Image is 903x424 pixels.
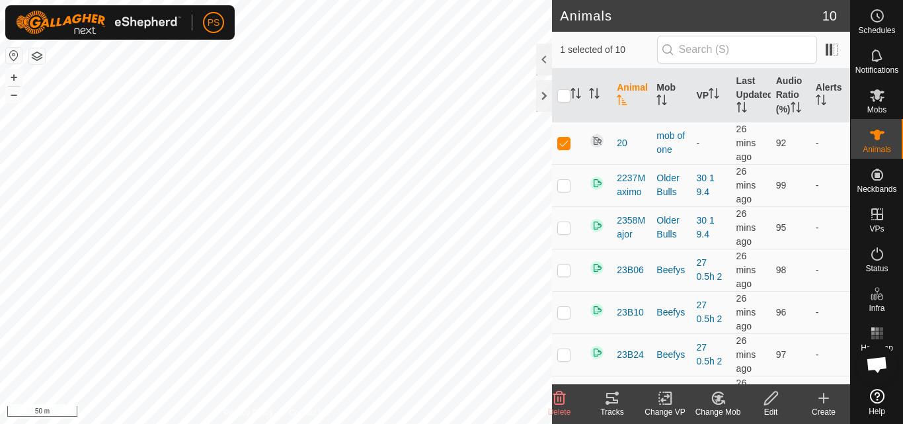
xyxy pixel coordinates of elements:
span: Help [869,407,885,415]
span: Animals [863,146,891,153]
span: 96 [776,307,787,318]
span: 98 [776,265,787,275]
img: returning on [589,218,605,233]
div: Change Mob [691,406,744,418]
img: returning on [589,302,605,318]
span: 99 [776,180,787,191]
span: 28 Sept 2025, 9:45 pm [736,378,756,416]
p-sorticon: Activate to sort [656,97,667,107]
a: Contact Us [289,407,328,419]
img: returning off [589,133,605,149]
span: 95 [776,222,787,233]
img: returning on [589,260,605,276]
img: returning on [589,345,605,360]
span: Infra [869,304,884,312]
span: 1 selected of 10 [560,43,656,57]
img: returning on [589,175,605,191]
span: Mobs [867,106,886,114]
div: Tracks [586,406,639,418]
span: 28 Sept 2025, 9:45 pm [736,208,756,247]
span: Status [865,265,888,273]
span: Neckbands [857,185,896,193]
td: - [810,164,850,206]
p-sorticon: Activate to sort [589,90,600,101]
td: - [810,333,850,376]
span: 28 Sept 2025, 9:45 pm [736,166,756,204]
td: - [810,249,850,291]
span: 2237Maximo [617,171,646,199]
p-sorticon: Activate to sort [570,90,581,101]
span: 28 Sept 2025, 9:45 pm [736,124,756,162]
th: Animal [611,69,651,122]
th: Mob [651,69,691,122]
div: Beefys [656,263,686,277]
span: 10 [822,6,837,26]
span: PS [208,16,220,30]
button: Reset Map [6,48,22,64]
a: 27 0.5h 2 [696,300,722,324]
img: Gallagher Logo [16,11,181,34]
span: 2358Major [617,214,646,241]
span: 23B06 [617,263,643,277]
a: 27 0.5h 2 [696,257,722,282]
input: Search (S) [657,36,817,64]
span: 28 Sept 2025, 9:45 pm [736,251,756,289]
th: Alerts [810,69,850,122]
span: Schedules [858,26,895,34]
span: 23B10 [617,306,643,319]
span: Heatmap [861,344,893,352]
a: 30 1 9.4 [696,173,714,197]
span: 28 Sept 2025, 9:45 pm [736,335,756,374]
p-sorticon: Activate to sort [617,97,627,107]
div: Edit [744,406,797,418]
div: Older Bulls [656,214,686,241]
div: mob of one [656,129,686,157]
a: 30 1 9.4 [696,215,714,239]
h2: Animals [560,8,822,24]
button: Map Layers [29,48,45,64]
button: – [6,87,22,103]
p-sorticon: Activate to sort [736,104,747,114]
p-sorticon: Activate to sort [791,104,801,114]
span: Delete [548,407,571,417]
a: 27 0.5h 2 [696,342,722,366]
div: Open chat [857,345,897,384]
span: 28 Sept 2025, 9:45 pm [736,293,756,331]
button: + [6,69,22,85]
div: Create [797,406,850,418]
th: VP [691,69,730,122]
span: 97 [776,349,787,360]
p-sorticon: Activate to sort [816,97,826,107]
app-display-virtual-paddock-transition: - [696,138,699,148]
span: 92 [776,138,787,148]
div: Beefys [656,306,686,319]
span: Notifications [855,66,898,74]
a: Help [851,384,903,421]
p-sorticon: Activate to sort [709,90,719,101]
a: Privacy Policy [224,407,274,419]
div: Change VP [639,406,691,418]
div: Older Bulls [656,171,686,199]
td: - [810,291,850,333]
span: 20 [617,136,627,150]
td: - [810,122,850,164]
th: Last Updated [731,69,771,122]
td: - [810,206,850,249]
span: 23B24 [617,348,643,362]
span: VPs [869,225,884,233]
div: Beefys [656,348,686,362]
td: - [810,376,850,418]
th: Audio Ratio (%) [771,69,810,122]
